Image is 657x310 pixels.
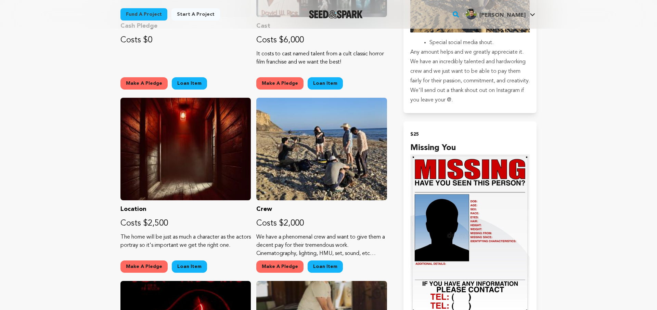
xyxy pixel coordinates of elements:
[479,13,526,18] span: [PERSON_NAME]
[120,8,167,21] a: Fund a project
[466,9,477,19] img: ab007a34976fb960.jpg
[171,8,220,21] a: Start a project
[256,35,387,46] p: Costs $6,000
[466,9,526,19] div: Ruiz W.'s Profile
[410,130,530,139] h2: $25
[309,10,363,18] img: Seed&Spark Logo Dark Mode
[308,260,343,273] button: Loan Item
[256,77,304,90] button: Make A Pledge
[120,77,168,90] button: Make A Pledge
[120,218,251,229] p: Costs $2,500
[120,35,251,46] p: Costs $0
[256,260,304,273] button: Make A Pledge
[429,38,521,48] li: Special social media shout.
[120,233,251,250] p: The home will be just as much a character as the actors portray so it's important we get the righ...
[464,7,537,19] a: Ruiz W.'s Profile
[172,260,207,273] button: Loan Item
[256,204,387,214] p: Crew
[410,142,530,154] h4: Missing You
[120,260,168,273] button: Make A Pledge
[464,7,537,22] span: Ruiz W.'s Profile
[172,77,207,90] button: Loan Item
[256,233,387,258] p: We have a phenomenal crew and want to give them a decent pay for their tremendous work. Cinematog...
[308,77,343,90] button: Loan Item
[256,218,387,229] p: Costs $2,000
[120,204,251,214] p: Location
[309,10,363,18] a: Seed&Spark Homepage
[256,50,387,66] p: It costs to cast named talent from a cult classic horror film franchise and we want the best!
[410,48,530,105] p: Any amount helps and we greatly appreciate it. We have an incredibly talented and hardworking cre...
